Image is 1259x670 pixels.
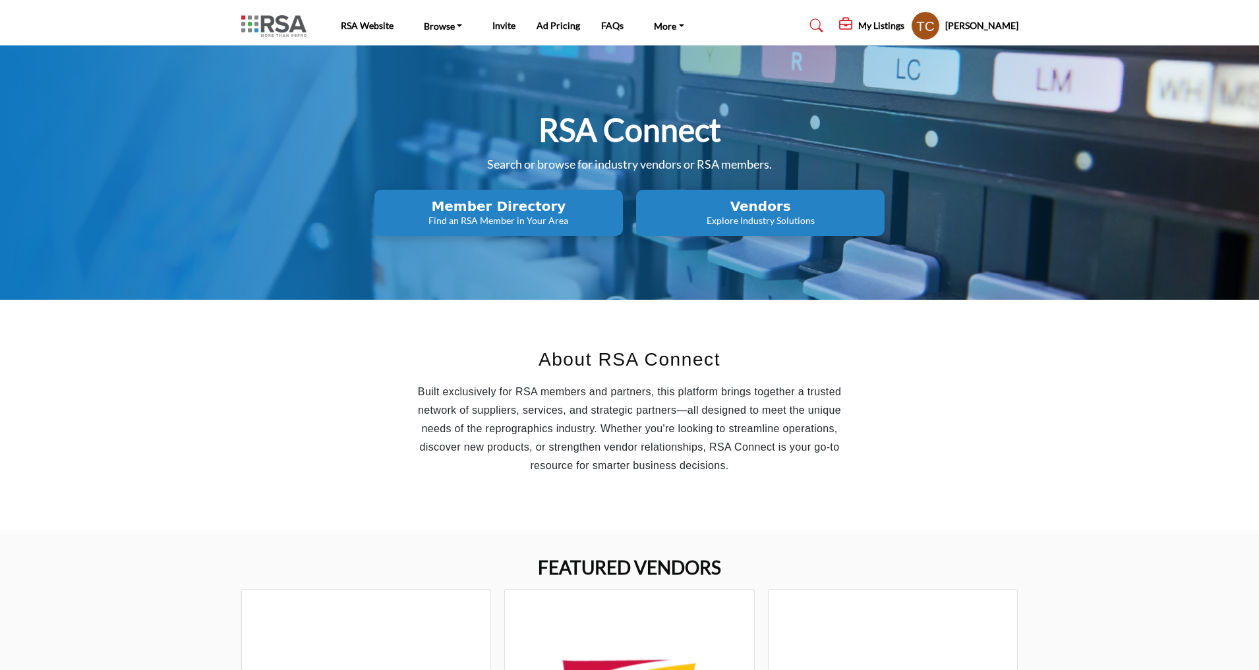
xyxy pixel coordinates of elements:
[539,109,721,150] h1: RSA Connect
[537,20,580,31] a: Ad Pricing
[241,15,313,37] img: Site Logo
[601,20,624,31] a: FAQs
[640,214,881,227] p: Explore Industry Solutions
[403,346,857,374] h2: About RSA Connect
[487,157,772,171] span: Search or browse for industry vendors or RSA members.
[403,383,857,475] p: Built exclusively for RSA members and partners, this platform brings together a trusted network o...
[374,190,623,236] button: Member Directory Find an RSA Member in Your Area
[797,15,832,36] a: Search
[378,214,619,227] p: Find an RSA Member in Your Area
[858,20,904,32] h5: My Listings
[415,16,472,35] a: Browse
[492,20,515,31] a: Invite
[378,198,619,214] h2: Member Directory
[538,557,721,579] h2: FEATURED VENDORS
[636,190,885,236] button: Vendors Explore Industry Solutions
[839,18,904,34] div: My Listings
[911,11,940,40] button: Show hide supplier dropdown
[945,19,1018,32] h5: [PERSON_NAME]
[645,16,693,35] a: More
[341,20,394,31] a: RSA Website
[640,198,881,214] h2: Vendors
